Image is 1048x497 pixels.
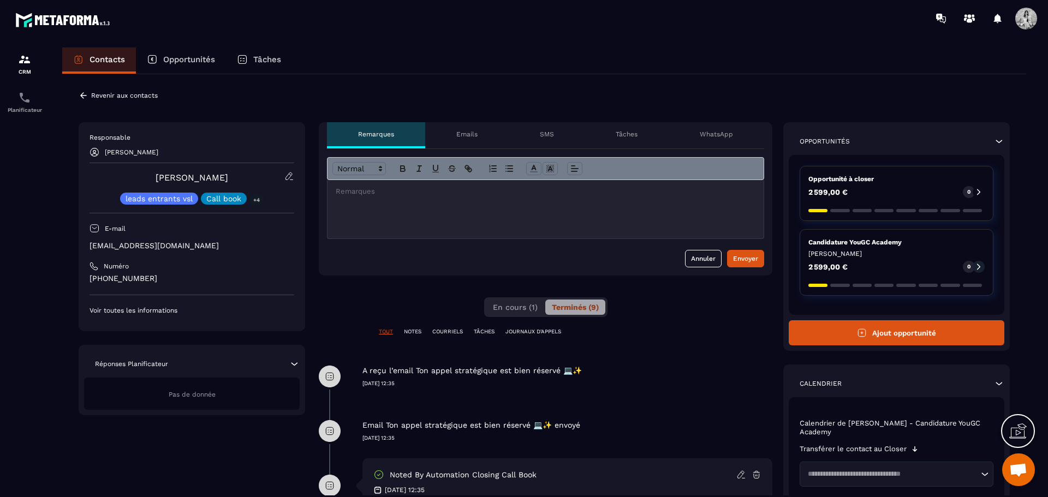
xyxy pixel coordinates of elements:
[156,172,228,183] a: [PERSON_NAME]
[808,238,985,247] p: Candidature YouGC Academy
[486,300,544,315] button: En cours (1)
[362,420,580,430] p: Email Ton appel stratégique est bien réservé 💻✨ envoyé
[362,366,582,376] p: A reçu l’email Ton appel stratégique est bien réservé 💻✨
[456,130,478,139] p: Emails
[90,306,294,315] p: Voir toutes les informations
[90,133,294,142] p: Responsable
[126,195,193,202] p: leads entrants vsl
[545,300,605,315] button: Terminés (9)
[700,130,733,139] p: WhatsApp
[808,249,985,258] p: [PERSON_NAME]
[808,263,848,271] p: 2 599,00 €
[105,224,126,233] p: E-mail
[18,53,31,66] img: formation
[3,45,46,83] a: formationformationCRM
[206,195,241,202] p: Call book
[685,250,722,267] button: Annuler
[90,241,294,251] p: [EMAIL_ADDRESS][DOMAIN_NAME]
[62,47,136,74] a: Contacts
[804,469,978,480] input: Search for option
[540,130,554,139] p: SMS
[358,130,394,139] p: Remarques
[15,10,114,30] img: logo
[253,55,281,64] p: Tâches
[362,434,772,442] p: [DATE] 12:35
[800,419,993,436] p: Calendrier de [PERSON_NAME] - Candidature YouGC Academy
[493,303,538,312] span: En cours (1)
[90,55,125,64] p: Contacts
[163,55,215,64] p: Opportunités
[967,188,970,196] p: 0
[3,107,46,113] p: Planificateur
[800,379,842,388] p: Calendrier
[390,470,537,480] p: Noted by automation Closing call book
[808,188,848,196] p: 2 599,00 €
[616,130,638,139] p: Tâches
[432,328,463,336] p: COURRIELS
[3,69,46,75] p: CRM
[967,263,970,271] p: 0
[362,380,772,387] p: [DATE] 12:35
[136,47,226,74] a: Opportunités
[789,320,1004,345] button: Ajout opportunité
[800,137,850,146] p: Opportunités
[800,462,993,487] div: Search for option
[474,328,495,336] p: TÂCHES
[90,273,294,284] p: [PHONE_NUMBER]
[95,360,168,368] p: Réponses Planificateur
[3,83,46,121] a: schedulerschedulerPlanificateur
[104,262,129,271] p: Numéro
[800,445,907,453] p: Transférer le contact au Closer
[18,91,31,104] img: scheduler
[808,175,985,183] p: Opportunité à closer
[1002,453,1035,486] div: Ouvrir le chat
[385,486,425,494] p: [DATE] 12:35
[505,328,561,336] p: JOURNAUX D'APPELS
[379,328,393,336] p: TOUT
[404,328,421,336] p: NOTES
[226,47,292,74] a: Tâches
[733,253,758,264] div: Envoyer
[249,194,264,206] p: +4
[105,148,158,156] p: [PERSON_NAME]
[91,92,158,99] p: Revenir aux contacts
[169,391,216,398] span: Pas de donnée
[727,250,764,267] button: Envoyer
[552,303,599,312] span: Terminés (9)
